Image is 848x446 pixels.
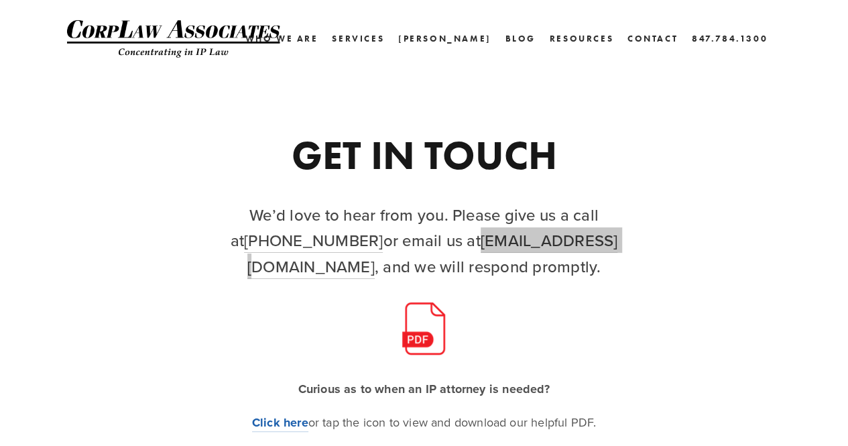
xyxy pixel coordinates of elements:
h2: We’d love to hear from you. Please give us a call at or email us at , and we will respond promptly. [190,202,658,279]
img: CorpLaw IP Law Firm [67,20,282,58]
a: Contact [627,29,678,48]
strong: Curious as to when an IP attorney is needed? [298,380,550,398]
img: pdf-icon.png [397,302,450,355]
a: Who We Are [245,29,318,48]
a: [PHONE_NUMBER] [244,229,383,253]
a: Click here [252,414,308,432]
a: [EMAIL_ADDRESS][DOMAIN_NAME] [247,229,618,279]
h1: GET IN TOUCH [190,135,658,175]
a: Blog [505,29,535,48]
a: Services [332,29,384,48]
p: or tap the icon to view and download our helpful PDF. [190,412,658,433]
a: [PERSON_NAME] [398,29,491,48]
a: Resources [550,34,613,44]
a: 847.784.1300 [692,29,768,48]
strong: Click here [252,414,308,431]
